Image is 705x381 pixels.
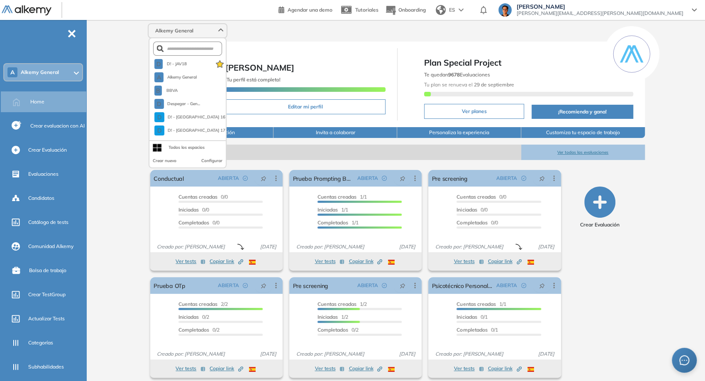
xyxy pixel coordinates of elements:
span: [DATE] [395,350,418,358]
span: Alkemy General [155,27,193,34]
span: Completados [456,219,487,226]
span: ABIERTA [218,282,239,289]
span: Bolsa de trabajo [29,267,66,274]
button: BBBVA [154,86,179,96]
span: B [156,87,160,94]
span: [DATE] [395,243,418,251]
span: 1/1 [317,206,348,213]
button: Invita a colaborar [273,127,397,138]
span: Completados [456,327,487,333]
img: Logo [2,5,51,16]
span: D [157,101,161,107]
span: A [157,74,161,81]
button: DDespegar - Gen... [154,99,200,109]
span: D [157,114,161,120]
span: Onboarding [398,7,426,13]
span: check-circle [243,283,248,288]
span: Copiar link [210,258,243,265]
b: 9678 [448,71,460,78]
span: Iniciadas [317,314,338,320]
span: [PERSON_NAME] [517,3,683,10]
span: Crear Evaluación [580,221,620,229]
span: Cuentas creadas [456,301,495,307]
button: pushpin [254,172,273,185]
span: Copiar link [349,258,382,265]
span: pushpin [400,282,405,289]
button: Crear Evaluación [580,187,620,229]
button: Ver todas las evaluaciones [521,145,645,160]
a: Conductual [154,170,183,187]
button: Ver tests [315,364,344,374]
button: AAlkemy General [154,72,197,82]
button: Crear nuevo [153,157,176,164]
span: ABIERTA [496,175,517,182]
button: Copiar link [488,256,522,266]
span: Candidatos [28,194,54,202]
span: Tu plan se renueva el [424,81,514,88]
span: ABIERTA [357,282,378,289]
span: Crear TestGroup [28,291,66,298]
span: check-circle [521,283,526,288]
span: Completados [178,327,209,333]
button: Personaliza la experiencia [397,127,521,138]
span: Catálogo de tests [28,219,68,226]
span: D! - [GEOGRAPHIC_DATA] 17 [168,127,221,134]
span: Alkemy General [167,74,197,81]
span: Completados [317,219,348,226]
span: 1/2 [317,301,367,307]
span: Copiar link [210,365,243,372]
span: pushpin [539,175,545,182]
button: Editar mi perfil [225,99,385,114]
span: ES [449,6,455,14]
span: [DATE] [256,350,279,358]
span: pushpin [261,282,266,289]
span: 1/1 [317,194,367,200]
button: Copiar link [488,364,522,374]
a: Prueba OTp [154,277,185,294]
a: Prueba Prompting Básico [293,170,354,187]
span: [PERSON_NAME][EMAIL_ADDRESS][PERSON_NAME][DOMAIN_NAME] [517,10,683,17]
span: [DATE] [535,350,558,358]
span: Completados [178,219,209,226]
span: pushpin [539,282,545,289]
span: Cuentas creadas [317,194,356,200]
span: check-circle [243,176,248,181]
span: Plan Special Project [424,57,633,69]
button: DD! - [GEOGRAPHIC_DATA] 16 [154,112,225,122]
span: [DATE] [256,243,279,251]
span: 0/0 [178,194,228,200]
span: Creado por: [PERSON_NAME] [154,350,228,358]
span: check-circle [382,283,387,288]
span: Iniciadas [178,206,199,213]
span: Alkemy General [21,69,59,76]
span: D! - [GEOGRAPHIC_DATA] 16 [168,114,221,120]
span: Evaluaciones [28,170,59,178]
button: Ver tests [176,364,205,374]
a: Pre screening [432,170,467,187]
img: ESP [388,367,395,372]
button: pushpin [533,279,551,292]
button: Copiar link [349,256,382,266]
span: ABIERTA [496,282,517,289]
div: Todos los espacios [168,144,205,151]
span: Creado por: [PERSON_NAME] [154,243,228,251]
span: 2/2 [178,301,228,307]
button: Ver planes [424,104,524,119]
span: pushpin [400,175,405,182]
span: Iniciadas [456,206,477,213]
span: 0/2 [178,327,220,333]
span: Copiar link [349,365,382,372]
span: Te quedan Evaluaciones [424,71,490,78]
span: message [679,355,690,366]
button: pushpin [254,279,273,292]
span: Crear Evaluación [28,146,67,154]
span: 0/2 [178,314,209,320]
button: Copiar link [210,364,243,374]
span: [PERSON_NAME] [225,62,294,73]
span: Despegar - Gen... [167,101,200,107]
span: Iniciadas [317,206,338,213]
span: Tutoriales [355,7,378,13]
a: Agendar una demo [278,4,332,14]
span: D! - JAV18 [166,61,187,67]
span: 0/1 [456,314,487,320]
